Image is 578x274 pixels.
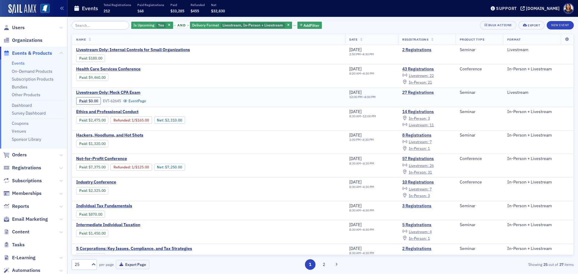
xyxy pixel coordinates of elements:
a: Registrations [3,165,41,171]
a: Paid [79,188,87,193]
div: Paid: 28 - $0 [76,97,101,104]
a: New Event [547,22,574,27]
span: [DATE] [349,222,362,227]
a: Paid [79,165,87,169]
span: $2,475.00 [89,118,106,122]
a: Email Marketing [3,216,48,223]
div: Paid: 4 - $87000 [76,211,105,218]
span: : [79,118,89,122]
span: : [79,75,89,80]
span: S Corporations: Key Issues, Compliance, and Tax Strategies [76,246,192,251]
div: In-Person + Livestream [507,246,569,251]
span: Livestream : [409,122,429,127]
span: and [176,23,187,28]
span: Name [76,37,86,42]
time: 8:30 AM [349,227,361,232]
span: [DATE] [349,132,362,138]
span: Add Filter [303,23,319,28]
div: Paid: 12 - $232500 [76,187,108,194]
span: Tasks [12,242,25,248]
a: Livestream: 11 [402,122,433,127]
a: 5 Registrations [402,222,451,228]
span: Orders [12,152,27,158]
div: [DOMAIN_NAME] [526,6,560,11]
a: Tasks [3,242,25,248]
div: Seminar [460,203,499,209]
span: 31 [428,170,432,174]
span: Livestream Only: Mock CPA Exam [76,90,177,95]
div: Bulk Actions [488,23,512,27]
span: Livestream : [409,229,429,234]
span: [DATE] [349,90,362,95]
span: : [79,99,89,103]
a: Livestream Only: Internal Controls for Small Organizations [76,47,190,53]
span: $33,285 [170,8,184,13]
div: – [349,251,374,255]
time: 4:30 PM [363,251,374,255]
a: Bundles [12,84,27,90]
a: Content [3,229,30,235]
div: Conference [460,156,499,162]
a: E-Learning [3,254,36,261]
span: Automations [12,267,40,274]
a: Livestream: 7 [402,140,431,144]
div: Conference [460,66,499,72]
span: 3 [428,116,430,121]
a: Hackers, Hoodlums, and Hot Shots [76,133,177,138]
span: : [79,212,89,217]
span: Livestream : [409,73,429,78]
a: Livestream: 4 [402,229,431,234]
div: – [349,95,376,99]
div: – [349,138,374,142]
strong: 27 [558,262,564,267]
a: In-Person: 3 [402,116,430,121]
span: $455 [191,8,199,13]
span: Livestream : [409,186,429,191]
span: : [79,141,89,146]
time: 4:00 PM [364,95,376,99]
a: Events [12,60,25,66]
div: In-Person + Livestream [507,203,569,209]
span: Industry Conference [76,180,177,185]
a: Organizations [3,37,42,44]
p: Refunded [191,3,205,7]
a: 2 Registrations [402,47,451,53]
span: $180.00 [89,56,102,60]
a: 2 Registrations [402,246,451,251]
div: In-Person + Livestream [507,222,569,228]
a: Orders [3,152,27,158]
span: In-Person : [409,80,427,85]
button: AddFilter [297,22,322,29]
div: In-Person + Livestream [507,133,569,138]
div: Livestream, In-Person + Livestream [190,22,292,29]
button: and [174,23,189,28]
span: 212 [104,8,110,13]
span: $9,460.00 [89,75,106,80]
a: 57 Registrations [402,156,451,162]
span: Date [349,37,357,42]
time: 4:30 PM [363,208,374,212]
span: Subscriptions [12,177,42,184]
a: Subscription Products [12,76,54,82]
time: 4:30 PM [363,227,374,232]
p: Total Registrations [104,3,131,7]
span: 22 [430,73,434,78]
span: Registrations [12,165,41,171]
a: Ethics and Professional Conduct [76,109,230,115]
a: Paid [79,212,87,217]
span: [DATE] [349,66,362,72]
button: 1 [305,259,315,270]
div: Refunded: 63 - $737500 [110,164,152,171]
div: Seminar [460,47,499,53]
span: : [79,188,89,193]
span: Format [507,37,521,42]
a: Livestream: 26 [402,163,433,168]
h1: Events [82,5,98,12]
a: Paid [79,99,87,103]
div: Net: $231000 [154,116,185,124]
a: Intermediate Individual Taxation [76,222,177,228]
div: Seminar [460,109,499,115]
input: Search… [72,21,129,29]
div: Paid: 46 - $946000 [76,74,108,81]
